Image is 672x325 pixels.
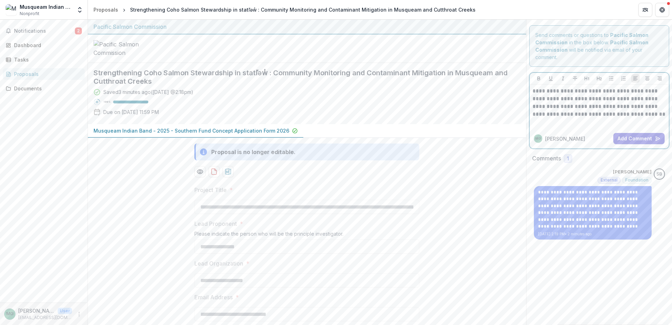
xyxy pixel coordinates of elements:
button: Bold [535,74,543,83]
div: Proposals [14,70,79,78]
nav: breadcrumb [91,5,478,15]
div: Documents [14,85,79,92]
p: Email Address [194,293,233,301]
p: Musqueam Indian Band - 2025 - Southern Fund Concept Application Form 2026 [93,127,289,134]
button: Align Center [643,74,652,83]
span: Nonprofit [20,11,39,17]
div: Send comments or questions to in the box below. will be notified via email of your comment. [529,25,670,67]
p: Lead Organization [194,259,243,268]
p: Due on [DATE] 11:59 PM [103,108,159,116]
button: Preview 7288c1fb-5555-4181-9e50-4e41c23b38c8-0.pdf [194,166,206,177]
button: Open entity switcher [75,3,85,17]
a: Dashboard [3,39,85,51]
div: Sascha Bendt [657,172,662,177]
div: Please indicate the person who will be the principle investigator. [194,231,419,240]
p: [PERSON_NAME] [613,168,652,176]
div: Tasks [14,56,79,63]
div: Madeline Greenwood [6,312,14,316]
div: Musqueam Indian Band [20,3,72,11]
button: Italicize [559,74,567,83]
button: Strike [571,74,579,83]
div: Madeline Greenwood [535,137,541,140]
span: Foundation [625,178,648,183]
span: 1 [567,156,569,162]
button: Ordered List [619,74,628,83]
div: Proposals [93,6,118,13]
span: Notifications [14,28,75,34]
p: 100 % [103,100,110,104]
p: Project Title [194,186,227,194]
p: [PERSON_NAME] [545,135,585,142]
button: Align Right [655,74,664,83]
p: Lead Proponent [194,219,237,228]
button: Align Left [631,74,640,83]
button: More [75,310,83,318]
span: External [601,178,618,183]
button: Get Help [655,3,669,17]
a: Proposals [91,5,121,15]
div: Dashboard [14,42,79,49]
img: Pacific Salmon Commission [93,40,164,57]
div: Saved 3 minutes ago ( [DATE] @ 2:18pm ) [103,88,193,96]
p: [DATE] 2:19 PM • 2 minutes ago [538,231,647,237]
button: Heading 2 [595,74,603,83]
div: Strengthening Coho Salmon Stewardship in statl̕əw̓ : Community Monitoring and Contaminant Mitigat... [130,6,476,13]
h2: Strengthening Coho Salmon Stewardship in statl̕əw̓ : Community Monitoring and Contaminant Mitigat... [93,69,509,85]
button: download-proposal [222,166,234,177]
a: Documents [3,83,85,94]
button: download-proposal [208,166,220,177]
a: Proposals [3,68,85,80]
button: Underline [547,74,555,83]
a: Tasks [3,54,85,65]
p: [PERSON_NAME] [18,307,55,314]
h2: Comments [532,155,561,162]
p: [EMAIL_ADDRESS][DOMAIN_NAME] [18,314,72,321]
span: 2 [75,27,82,34]
button: Notifications2 [3,25,85,37]
button: Partners [638,3,652,17]
img: Musqueam Indian Band [6,4,17,15]
div: Proposal is no longer editable. [211,148,296,156]
div: Pacific Salmon Commission [93,23,521,31]
p: User [58,308,72,314]
button: Bullet List [607,74,615,83]
button: Heading 1 [583,74,591,83]
button: Add Comment [613,133,665,144]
